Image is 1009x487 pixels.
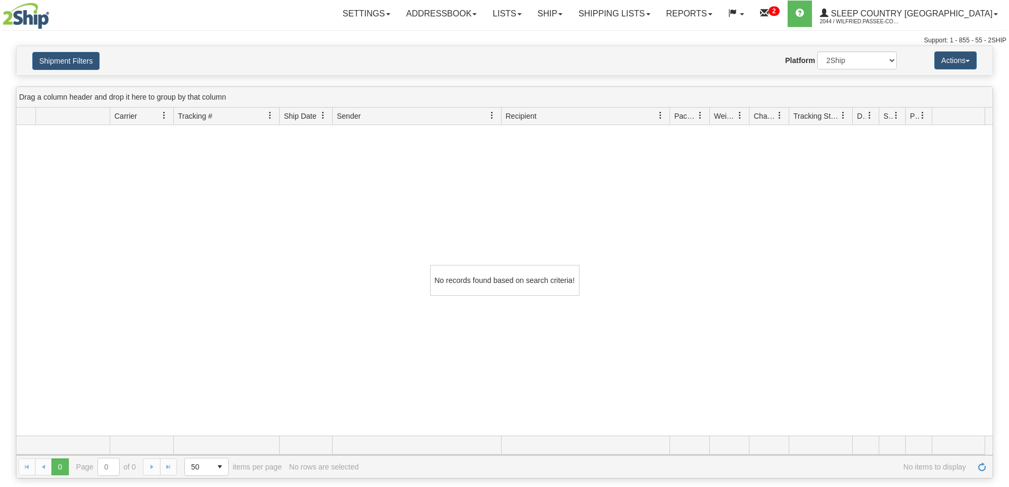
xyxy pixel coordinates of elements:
span: Weight [714,111,736,121]
span: Pickup Status [910,111,919,121]
div: No records found based on search criteria! [430,265,579,296]
span: Charge [754,111,776,121]
a: Sleep Country [GEOGRAPHIC_DATA] 2044 / Wilfried.Passee-Coutrin [812,1,1006,27]
span: Tracking Status [793,111,840,121]
a: Pickup Status filter column settings [914,107,932,125]
span: Page sizes drop down [184,458,229,476]
span: Ship Date [284,111,316,121]
span: Sender [337,111,361,121]
a: Lists [485,1,529,27]
span: Shipment Issues [883,111,892,121]
span: Page 0 [51,458,68,475]
a: Addressbook [398,1,485,27]
span: 50 [191,462,205,472]
a: Recipient filter column settings [651,107,669,125]
a: Sender filter column settings [483,107,501,125]
span: 2044 / Wilfried.Passee-Coutrin [820,16,899,27]
a: Tracking # filter column settings [261,107,279,125]
img: logo2044.jpg [3,3,49,29]
a: Ship [530,1,570,27]
a: Tracking Status filter column settings [834,107,852,125]
div: No rows are selected [289,463,359,471]
label: Platform [785,55,815,66]
a: Weight filter column settings [731,107,749,125]
a: Packages filter column settings [691,107,709,125]
span: Packages [674,111,697,121]
span: select [211,458,228,475]
a: Charge filter column settings [771,107,789,125]
div: grid grouping header [16,87,993,108]
a: Carrier filter column settings [155,107,173,125]
a: Refresh [974,458,990,475]
span: Sleep Country [GEOGRAPHIC_DATA] [828,9,993,18]
button: Actions [934,51,977,69]
a: Shipping lists [570,1,658,27]
span: Carrier [114,111,137,121]
button: Shipment Filters [32,52,100,70]
a: 2 [752,1,788,27]
span: Delivery Status [857,111,866,121]
a: Shipment Issues filter column settings [887,107,905,125]
span: Recipient [506,111,537,121]
span: Tracking # [178,111,212,121]
a: Settings [335,1,398,27]
a: Ship Date filter column settings [314,107,332,125]
iframe: chat widget [985,189,1008,297]
sup: 2 [769,6,780,16]
a: Reports [658,1,720,27]
span: No items to display [366,463,966,471]
div: Support: 1 - 855 - 55 - 2SHIP [3,36,1006,45]
span: Page of 0 [76,458,136,476]
a: Delivery Status filter column settings [861,107,879,125]
span: items per page [184,458,282,476]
